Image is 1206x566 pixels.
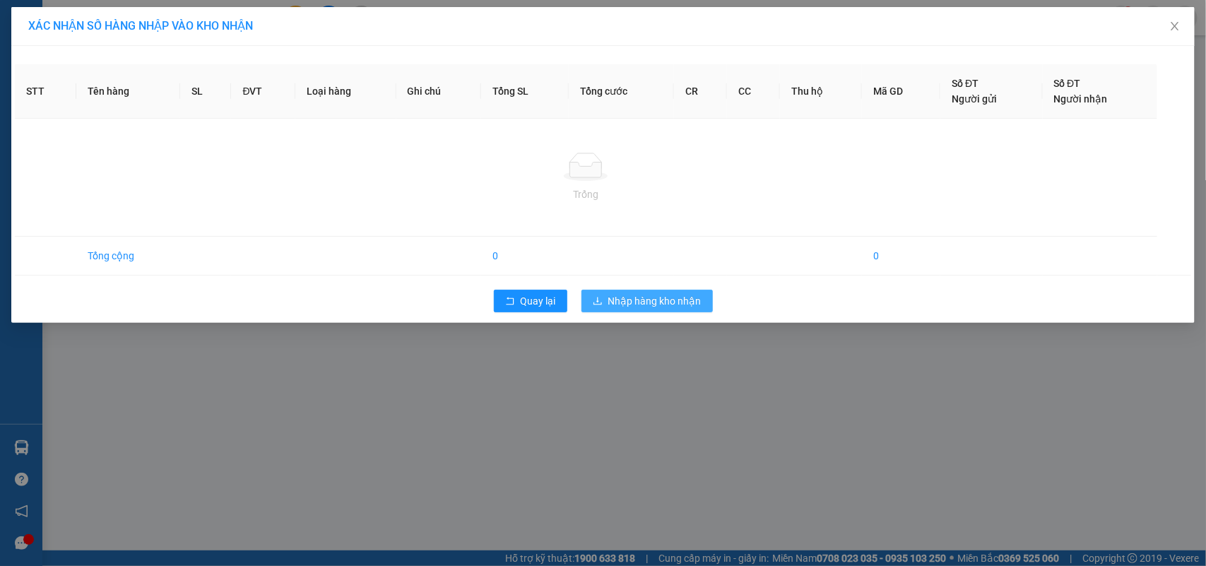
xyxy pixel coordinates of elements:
th: CR [674,64,727,119]
span: XÁC NHẬN SỐ HÀNG NHẬP VÀO KHO NHẬN [28,19,253,33]
button: rollbackQuay lại [494,290,567,312]
th: CC [727,64,780,119]
strong: MĐH: [49,32,162,47]
span: download [593,296,603,307]
span: Tên hàng: [4,102,150,113]
span: N.nhận: [4,88,136,99]
span: [PERSON_NAME] [61,8,119,17]
th: Mã GD [862,64,940,119]
td: 0 [862,237,940,276]
span: Người nhận [1054,93,1108,105]
th: Tên hàng [76,64,180,119]
span: Số ĐT [952,78,979,89]
th: Ghi chú [396,64,481,119]
span: ÁO DÀI LINH- [29,63,142,73]
span: Ngày/ giờ gửi: [4,76,61,86]
th: Tổng SL [481,64,569,119]
span: [DATE]- [29,6,119,17]
span: 1 X ĐEN NP 11KG [43,99,150,114]
div: Trống [26,187,1146,202]
span: close [1169,20,1181,32]
span: 13:27:41 [DATE] [64,76,134,86]
strong: PHIẾU TRẢ HÀNG [69,19,143,30]
span: N.gửi: [4,63,142,73]
span: Quay lại [521,293,556,309]
span: ANH DUY- [37,88,79,99]
button: downloadNhập hàng kho nhận [581,290,713,312]
span: Nhập hàng kho nhận [608,293,702,309]
span: Số ĐT [1054,78,1081,89]
button: Close [1155,7,1195,47]
th: Tổng cước [569,64,674,119]
span: 0839587613 [85,63,142,73]
span: 0932977896 [79,88,136,99]
th: STT [15,64,76,119]
th: Loại hàng [295,64,396,119]
span: 16:06- [4,6,119,17]
span: Người gửi [952,93,997,105]
span: SG09253607 [83,32,162,47]
td: 0 [481,237,569,276]
span: rollback [505,296,515,307]
th: ĐVT [231,64,295,119]
td: Tổng cộng [76,237,180,276]
th: SL [180,64,231,119]
th: Thu hộ [780,64,862,119]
